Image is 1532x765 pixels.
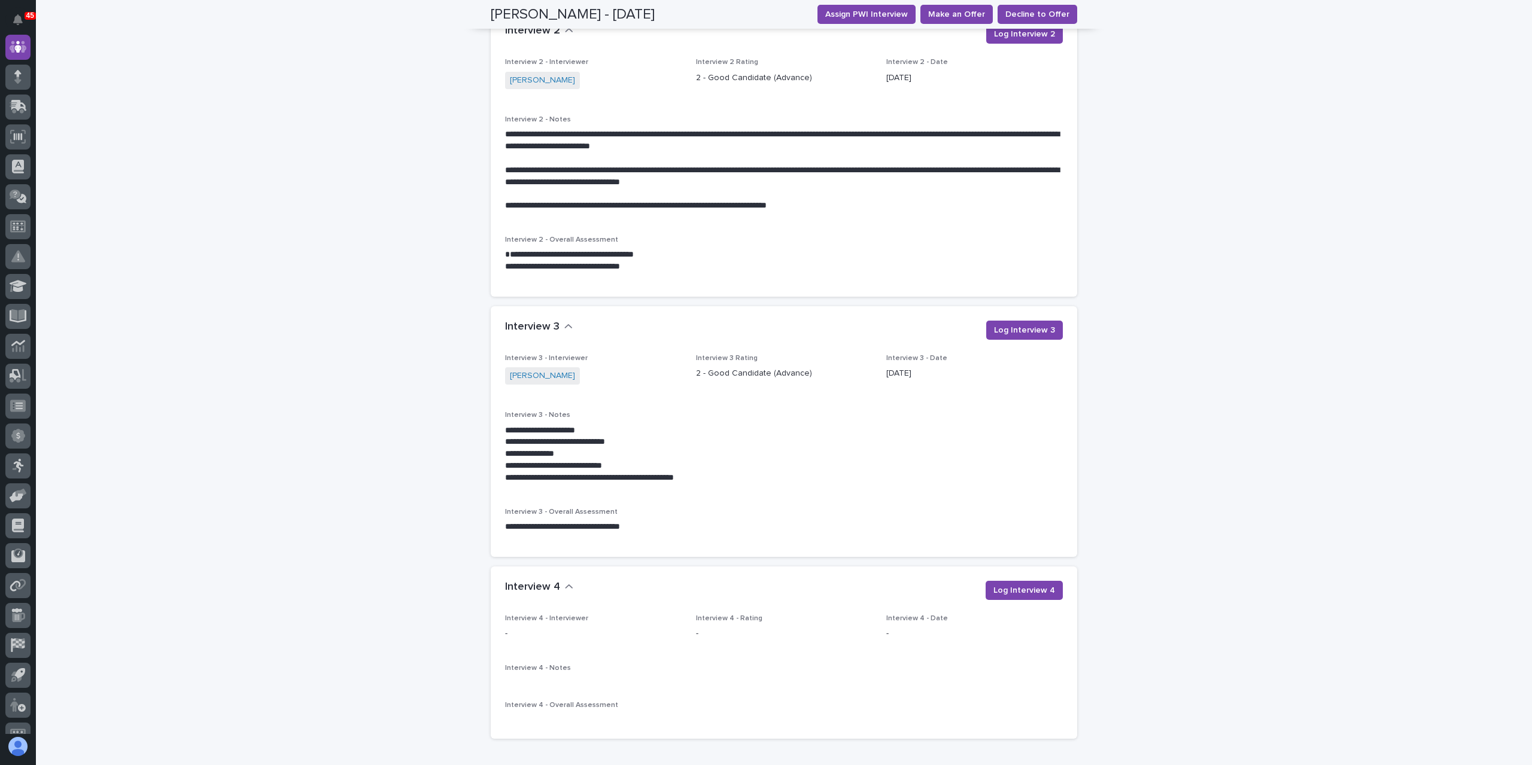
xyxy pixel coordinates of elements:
[5,734,31,759] button: users-avatar
[1005,8,1069,20] span: Decline to Offer
[505,581,573,594] button: Interview 4
[505,581,560,594] h2: Interview 4
[510,74,575,87] a: [PERSON_NAME]
[696,367,873,380] p: 2 - Good Candidate (Advance)
[505,321,560,334] h2: Interview 3
[994,28,1055,40] span: Log Interview 2
[505,412,570,419] span: Interview 3 - Notes
[994,324,1055,336] span: Log Interview 3
[505,665,571,672] span: Interview 4 - Notes
[920,5,993,24] button: Make an Offer
[26,11,34,20] p: 45
[886,355,947,362] span: Interview 3 - Date
[986,25,1063,44] button: Log Interview 2
[696,627,873,640] p: -
[928,8,985,20] span: Make an Offer
[696,615,762,622] span: Interview 4 - Rating
[510,370,575,382] a: [PERSON_NAME]
[886,615,948,622] span: Interview 4 - Date
[505,25,560,38] h2: Interview 2
[505,355,588,362] span: Interview 3 - Interviewer
[505,116,571,123] span: Interview 2 - Notes
[696,72,873,84] p: 2 - Good Candidate (Advance)
[505,627,682,640] p: -
[998,5,1077,24] button: Decline to Offer
[505,321,573,334] button: Interview 3
[505,25,573,38] button: Interview 2
[825,8,908,20] span: Assign PWI Interview
[986,581,1063,600] button: Log Interview 4
[886,367,1063,380] p: [DATE]
[505,59,588,66] span: Interview 2 - Interviewer
[886,627,1063,640] p: -
[505,236,618,243] span: Interview 2 - Overall Assessment
[817,5,916,24] button: Assign PWI Interview
[696,59,758,66] span: Interview 2 Rating
[986,321,1063,340] button: Log Interview 3
[993,584,1055,596] span: Log Interview 4
[15,14,31,33] div: Notifications45
[696,355,758,362] span: Interview 3 Rating
[491,6,655,23] h2: [PERSON_NAME] - [DATE]
[886,59,948,66] span: Interview 2 - Date
[5,7,31,32] button: Notifications
[886,72,1063,84] p: [DATE]
[505,508,618,516] span: Interview 3 - Overall Assessment
[505,615,588,622] span: Interview 4 - Interviewer
[505,702,618,709] span: Interview 4 - Overall Assessment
